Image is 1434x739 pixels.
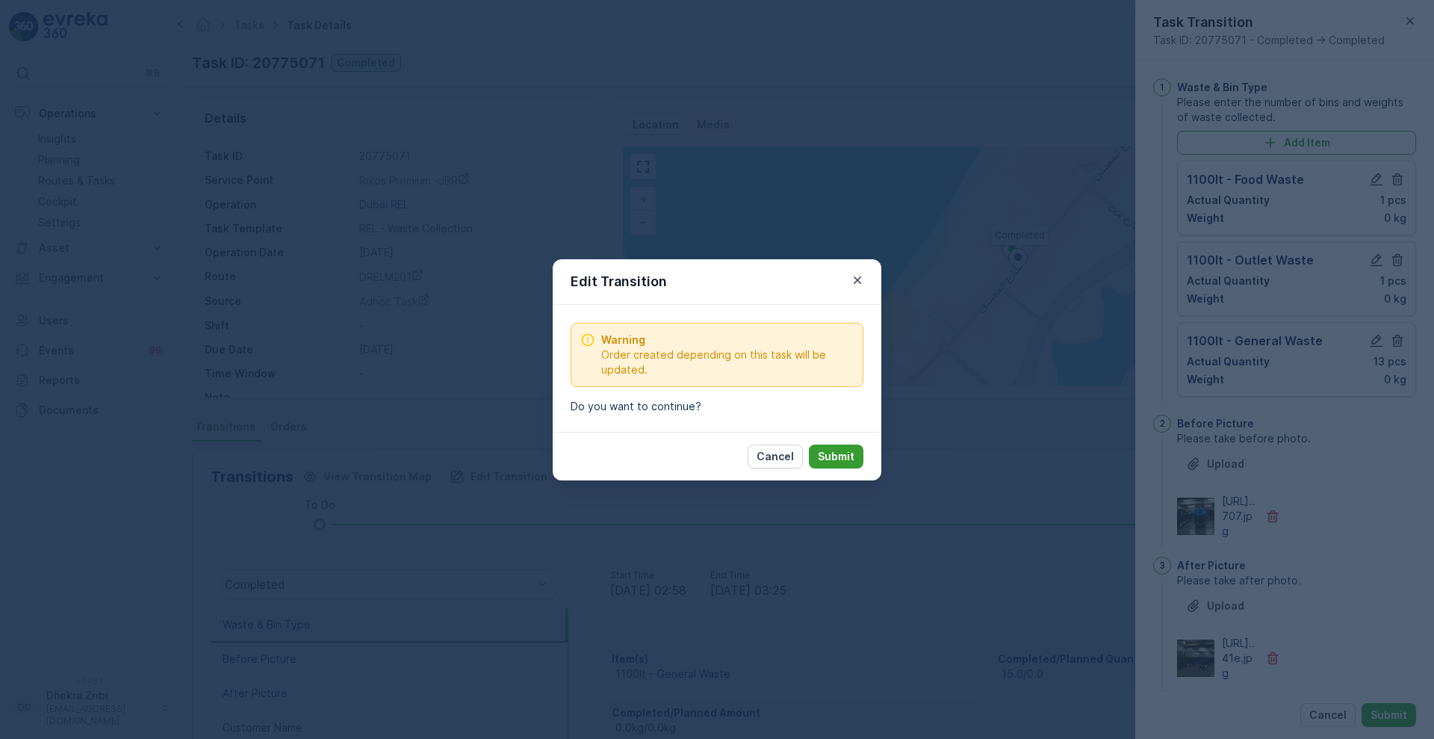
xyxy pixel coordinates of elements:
[757,449,794,464] p: Cancel
[748,445,803,469] button: Cancel
[601,347,854,377] span: Order created depending on this task will be updated.
[818,449,854,464] p: Submit
[571,399,863,414] p: Do you want to continue?
[571,271,667,292] p: Edit Transition
[809,445,863,469] button: Submit
[601,333,854,347] span: Warning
